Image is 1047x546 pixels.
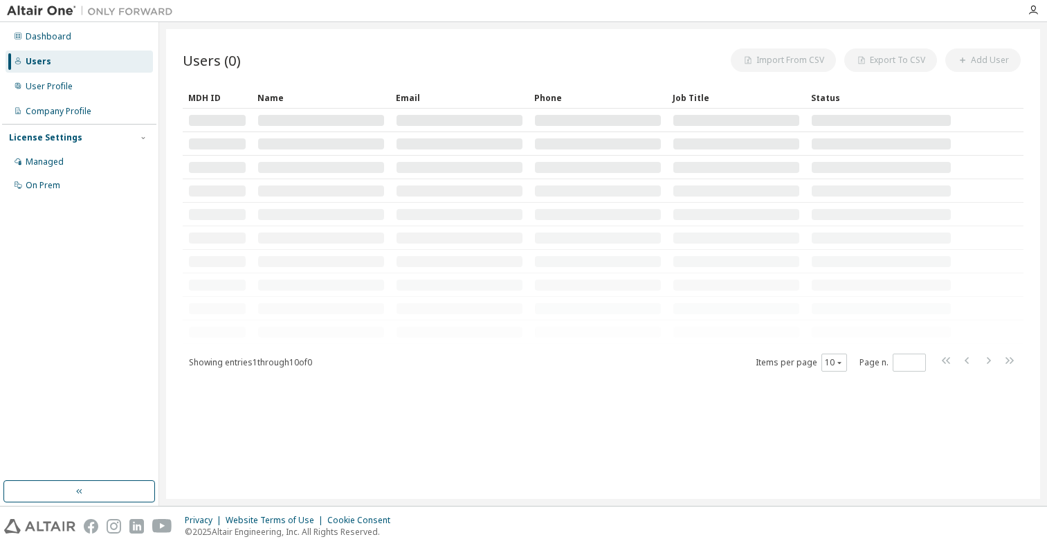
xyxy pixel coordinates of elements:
[731,48,836,72] button: Import From CSV
[534,87,662,109] div: Phone
[945,48,1021,72] button: Add User
[129,519,144,534] img: linkedin.svg
[756,354,847,372] span: Items per page
[327,515,399,526] div: Cookie Consent
[185,515,226,526] div: Privacy
[26,56,51,67] div: Users
[26,106,91,117] div: Company Profile
[26,31,71,42] div: Dashboard
[226,515,327,526] div: Website Terms of Use
[396,87,523,109] div: Email
[84,519,98,534] img: facebook.svg
[844,48,937,72] button: Export To CSV
[107,519,121,534] img: instagram.svg
[183,51,241,70] span: Users (0)
[859,354,926,372] span: Page n.
[673,87,800,109] div: Job Title
[26,81,73,92] div: User Profile
[26,156,64,167] div: Managed
[257,87,385,109] div: Name
[7,4,180,18] img: Altair One
[4,519,75,534] img: altair_logo.svg
[26,180,60,191] div: On Prem
[825,357,844,368] button: 10
[811,87,952,109] div: Status
[152,519,172,534] img: youtube.svg
[188,87,246,109] div: MDH ID
[185,526,399,538] p: © 2025 Altair Engineering, Inc. All Rights Reserved.
[9,132,82,143] div: License Settings
[189,356,312,368] span: Showing entries 1 through 10 of 0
